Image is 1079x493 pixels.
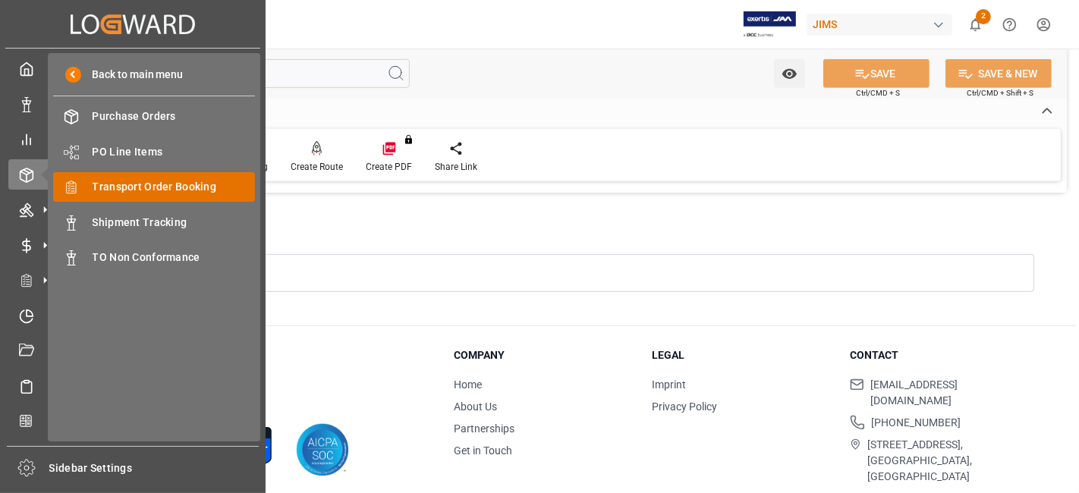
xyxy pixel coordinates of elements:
[8,300,257,330] a: Timeslot Management V2
[976,9,991,24] span: 2
[81,67,184,83] span: Back to main menu
[296,423,349,476] img: AICPA SOC
[454,422,514,435] a: Partnerships
[454,400,497,413] a: About Us
[8,407,257,436] a: CO2 Calculator
[93,215,256,231] span: Shipment Tracking
[744,11,796,38] img: Exertis%20JAM%20-%20Email%20Logo.jpg_1722504956.jpg
[652,400,717,413] a: Privacy Policy
[807,14,952,36] div: JIMS
[93,108,256,124] span: Purchase Orders
[53,137,255,166] a: PO Line Items
[454,378,482,391] a: Home
[967,87,1033,99] span: Ctrl/CMD + Shift + S
[652,347,831,363] h3: Legal
[871,415,961,431] span: [PHONE_NUMBER]
[93,250,256,265] span: TO Non Conformance
[435,160,477,174] div: Share Link
[291,160,343,174] div: Create Route
[807,10,958,39] button: JIMS
[774,59,805,88] button: open menu
[945,59,1052,88] button: SAVE & NEW
[93,144,256,160] span: PO Line Items
[8,371,257,400] a: Sailing Schedules
[867,437,1029,485] span: [STREET_ADDRESS], [GEOGRAPHIC_DATA], [GEOGRAPHIC_DATA]
[8,89,257,118] a: Data Management
[8,124,257,154] a: My Reports
[454,444,512,457] a: Get in Touch
[53,243,255,272] a: TO Non Conformance
[454,347,633,363] h3: Company
[652,378,686,391] a: Imprint
[850,347,1029,363] h3: Contact
[93,179,256,195] span: Transport Order Booking
[53,172,255,202] a: Transport Order Booking
[53,102,255,131] a: Purchase Orders
[53,207,255,237] a: Shipment Tracking
[870,377,1029,409] span: [EMAIL_ADDRESS][DOMAIN_NAME]
[823,59,930,88] button: SAVE
[8,336,257,366] a: Document Management
[958,8,992,42] button: show 2 new notifications
[856,87,900,99] span: Ctrl/CMD + S
[49,460,260,476] span: Sidebar Settings
[8,54,257,83] a: My Cockpit
[992,8,1027,42] button: Help Center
